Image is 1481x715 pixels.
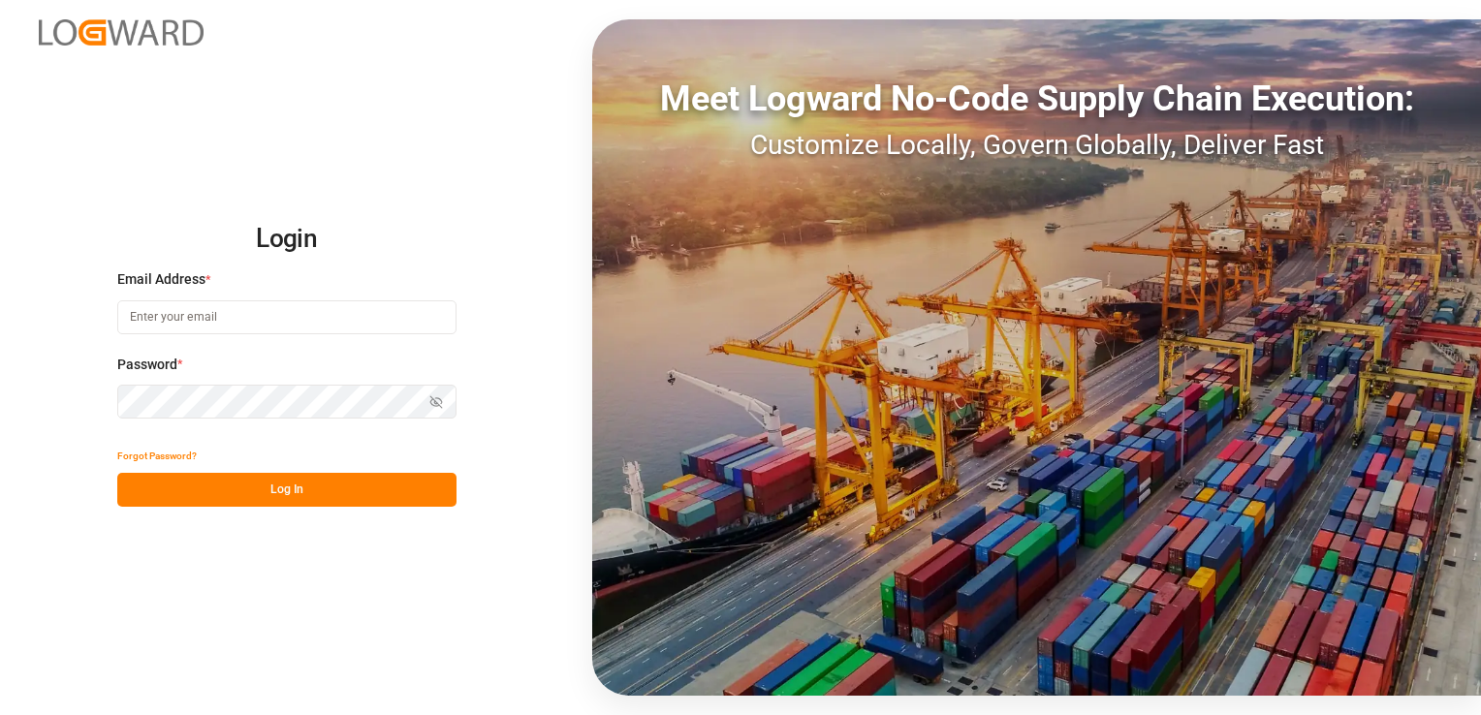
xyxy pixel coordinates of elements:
div: Customize Locally, Govern Globally, Deliver Fast [592,125,1481,166]
button: Log In [117,473,457,507]
img: Logward_new_orange.png [39,19,204,46]
button: Forgot Password? [117,439,197,473]
span: Email Address [117,269,205,290]
div: Meet Logward No-Code Supply Chain Execution: [592,73,1481,125]
span: Password [117,355,177,375]
h2: Login [117,208,457,270]
input: Enter your email [117,300,457,334]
